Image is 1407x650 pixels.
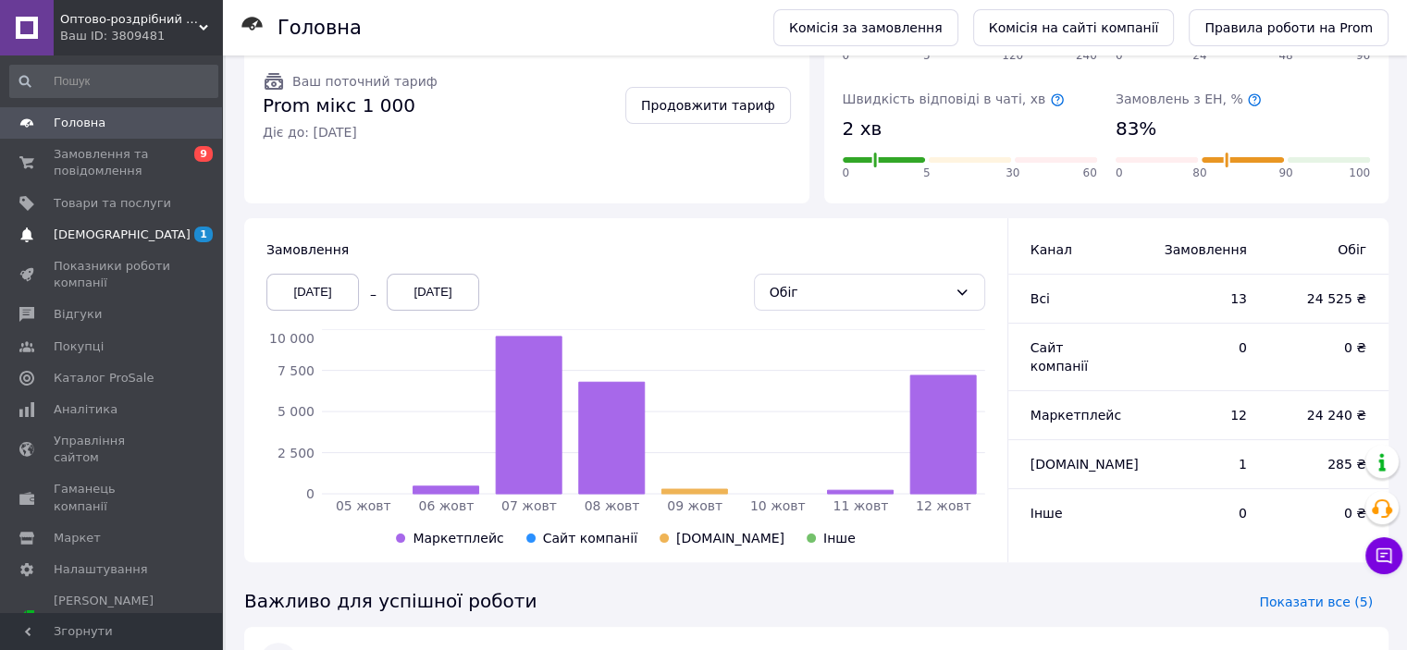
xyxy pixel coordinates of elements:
[387,274,479,311] div: [DATE]
[54,593,171,644] span: [PERSON_NAME] та рахунки
[413,531,503,546] span: Маркетплейс
[1076,48,1097,64] span: 240
[1031,340,1088,374] span: Сайт компанії
[1157,504,1247,522] span: 0
[843,166,850,181] span: 0
[625,87,791,124] a: Продовжити тариф
[843,116,882,142] span: 2 хв
[54,370,154,386] span: Каталог ProSale
[54,338,104,355] span: Покупці
[266,274,359,311] div: [DATE]
[54,401,117,418] span: Аналітика
[194,227,213,242] span: 1
[1192,166,1206,181] span: 80
[1157,338,1247,357] span: 0
[1284,338,1366,357] span: 0 ₴
[194,146,213,162] span: 9
[667,498,722,513] tspan: 09 жовт
[1192,48,1206,64] span: 24
[54,306,102,323] span: Відгуки
[833,498,888,513] tspan: 11 жовт
[1082,166,1096,181] span: 60
[1349,166,1370,181] span: 100
[266,242,349,257] span: Замовлення
[1189,9,1388,46] a: Правила роботи на Prom
[843,92,1065,106] span: Швидкість відповіді в чаті, хв
[54,561,148,578] span: Налаштування
[418,498,474,513] tspan: 06 жовт
[306,486,315,501] tspan: 0
[60,11,199,28] span: Оптово-роздрібний інтернет-магазин iElectronics
[54,195,171,212] span: Товари та послуги
[923,166,931,181] span: 5
[501,498,557,513] tspan: 07 жовт
[54,227,191,243] span: [DEMOGRAPHIC_DATA]
[1116,166,1123,181] span: 0
[60,28,222,44] div: Ваш ID: 3809481
[1031,457,1139,472] span: [DOMAIN_NAME]
[1006,166,1019,181] span: 30
[1157,455,1247,473] span: 1
[244,588,537,615] span: Важливо для успішної роботи
[1031,291,1050,306] span: Всi
[923,48,931,64] span: 5
[1284,289,1366,308] span: 24 525 ₴
[54,530,101,546] span: Маркет
[278,404,315,419] tspan: 5 000
[1031,506,1063,521] span: Інше
[1157,289,1247,308] span: 13
[54,481,171,514] span: Гаманець компанії
[770,282,947,302] div: Обіг
[1284,455,1366,473] span: 285 ₴
[54,258,171,291] span: Показники роботи компанії
[1278,48,1292,64] span: 48
[1365,537,1402,574] button: Чат з покупцем
[336,498,391,513] tspan: 05 жовт
[263,92,438,119] span: Prom мікс 1 000
[773,9,958,46] a: Комісія за замовлення
[973,9,1175,46] a: Комісія на сайті компанії
[278,445,315,460] tspan: 2 500
[1116,92,1262,106] span: Замовлень з ЕН, %
[1284,504,1366,522] span: 0 ₴
[263,123,438,141] span: Діє до: [DATE]
[1002,48,1023,64] span: 120
[54,115,105,131] span: Головна
[916,498,971,513] tspan: 12 жовт
[676,531,784,546] span: [DOMAIN_NAME]
[1031,242,1072,257] span: Канал
[1356,48,1370,64] span: 96
[750,498,806,513] tspan: 10 жовт
[269,331,315,346] tspan: 10 000
[1116,48,1123,64] span: 0
[1284,240,1366,259] span: Обіг
[1157,240,1247,259] span: Замовлення
[1278,166,1292,181] span: 90
[1031,408,1121,423] span: Маркетплейс
[543,531,637,546] span: Сайт компанії
[843,48,850,64] span: 0
[1284,406,1366,424] span: 24 240 ₴
[278,362,315,377] tspan: 7 500
[1157,406,1247,424] span: 12
[1259,593,1373,611] span: Показати все (5)
[9,65,218,98] input: Пошук
[54,146,171,179] span: Замовлення та повідомлення
[292,74,438,89] span: Ваш поточний тариф
[1116,116,1156,142] span: 83%
[585,498,640,513] tspan: 08 жовт
[54,433,171,466] span: Управління сайтом
[823,531,856,546] span: Інше
[278,17,362,39] h1: Головна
